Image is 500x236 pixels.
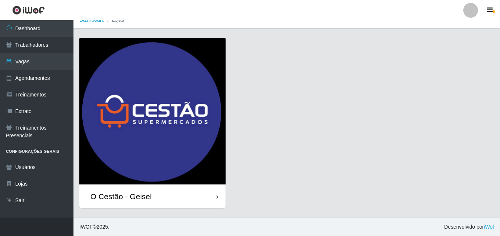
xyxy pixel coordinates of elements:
[73,12,500,29] nav: breadcrumb
[79,38,226,208] a: O Cestão - Geisel
[484,224,494,230] a: iWof
[79,224,93,230] span: IWOF
[90,192,152,201] div: O Cestão - Geisel
[444,223,494,231] span: Desenvolvido por
[79,38,226,184] img: cardImg
[12,6,45,15] img: CoreUI Logo
[79,223,109,231] span: © 2025 .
